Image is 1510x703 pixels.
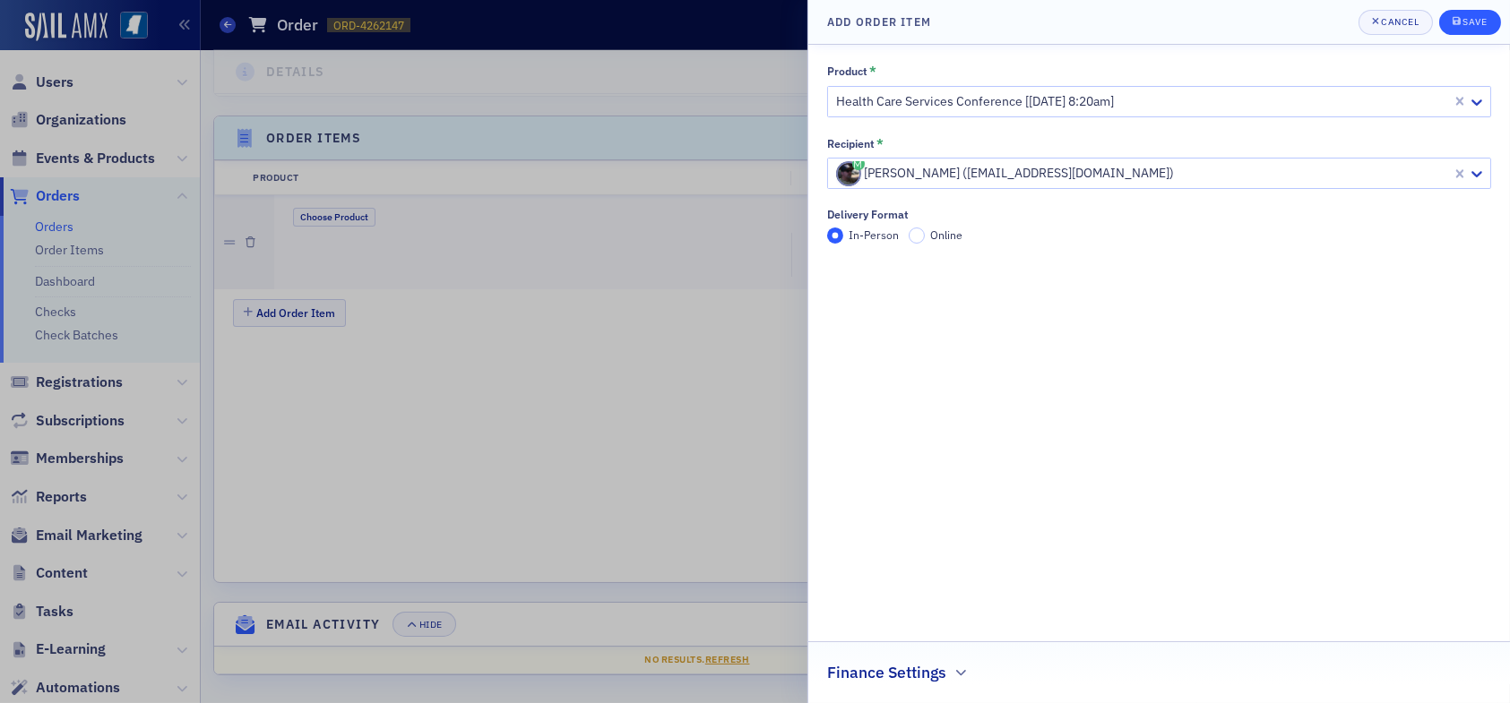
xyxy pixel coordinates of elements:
input: In-Person [827,227,843,244]
abbr: This field is required [869,64,876,80]
span: In-Person [850,227,900,242]
h4: Add Order Item [827,13,931,30]
input: Online [909,227,925,244]
button: Cancel [1359,10,1433,35]
button: Save [1439,10,1501,35]
h2: Finance Settings [827,661,946,684]
abbr: This field is required [876,136,884,152]
div: [PERSON_NAME] ([EMAIL_ADDRESS][DOMAIN_NAME]) [836,161,1448,186]
div: Cancel [1381,17,1419,27]
div: Delivery Format [827,208,909,221]
div: Save [1463,17,1487,27]
div: Recipient [827,137,875,150]
span: Online [931,227,963,242]
div: Product [827,64,867,78]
